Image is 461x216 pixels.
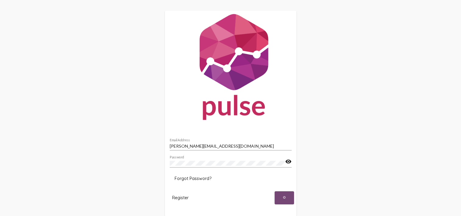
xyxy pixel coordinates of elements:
[175,176,211,181] span: Forgot Password?
[172,195,189,200] span: Register
[285,158,292,165] mat-icon: visibility
[165,11,296,126] img: Pulse For Good Logo
[170,173,216,184] button: Forgot Password?
[167,191,193,204] button: Register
